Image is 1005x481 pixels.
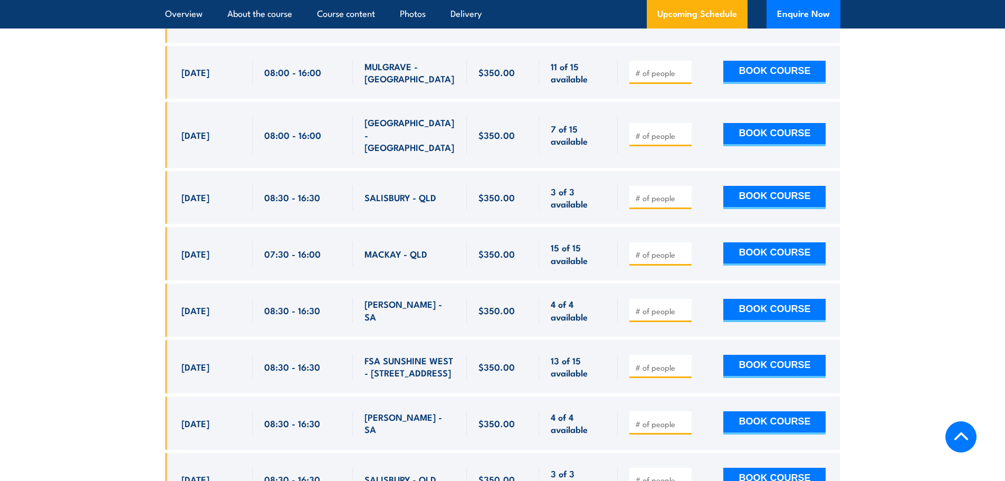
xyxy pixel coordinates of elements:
span: $350.00 [478,417,515,429]
input: # of people [635,68,688,78]
span: 08:00 - 16:00 [264,129,321,141]
input: # of people [635,362,688,373]
span: [PERSON_NAME] - SA [365,298,455,323]
button: BOOK COURSE [723,123,826,146]
span: [DATE] [181,248,209,260]
button: BOOK COURSE [723,411,826,435]
span: 15 of 15 available [551,241,606,266]
span: 08:30 - 16:30 [264,191,320,203]
span: 3 of 3 available [551,185,606,210]
button: BOOK COURSE [723,186,826,209]
span: $350.00 [478,361,515,373]
span: 13 of 15 available [551,354,606,379]
button: BOOK COURSE [723,355,826,378]
button: BOOK COURSE [723,242,826,266]
input: # of people [635,193,688,203]
span: 07:30 - 16:00 [264,248,321,260]
input: # of people [635,419,688,429]
span: [DATE] [181,129,209,141]
span: SALISBURY - QLD [365,191,436,203]
button: BOOK COURSE [723,61,826,84]
span: [DATE] [181,361,209,373]
span: [PERSON_NAME] - SA [365,411,455,436]
input: # of people [635,130,688,141]
span: 7 of 15 available [551,122,606,147]
span: MULGRAVE - [GEOGRAPHIC_DATA] [365,60,455,85]
input: # of people [635,249,688,260]
input: # of people [635,306,688,316]
span: $350.00 [478,248,515,260]
span: $350.00 [478,191,515,203]
span: 08:30 - 16:30 [264,304,320,316]
span: 08:30 - 16:30 [264,361,320,373]
span: $350.00 [478,304,515,316]
span: FSA SUNSHINE WEST - [STREET_ADDRESS] [365,354,455,379]
span: [DATE] [181,304,209,316]
span: [DATE] [181,66,209,78]
span: [DATE] [181,417,209,429]
span: 4 of 4 available [551,298,606,323]
span: 08:30 - 16:30 [264,417,320,429]
span: $350.00 [478,129,515,141]
span: 11 of 15 available [551,60,606,85]
span: MACKAY - QLD [365,248,427,260]
span: $350.00 [478,66,515,78]
span: [GEOGRAPHIC_DATA] - [GEOGRAPHIC_DATA] [365,116,455,153]
button: BOOK COURSE [723,299,826,322]
span: 08:00 - 16:00 [264,66,321,78]
span: [DATE] [181,191,209,203]
span: 4 of 4 available [551,411,606,436]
